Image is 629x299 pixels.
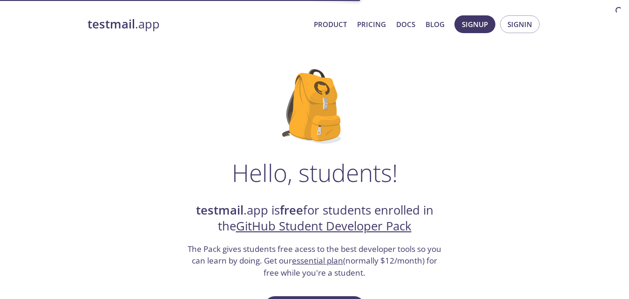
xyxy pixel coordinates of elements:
a: Docs [396,18,415,30]
span: Signin [507,18,532,30]
button: Signup [454,15,495,33]
strong: free [280,202,303,218]
h3: The Pack gives students free acess to the best developer tools so you can learn by doing. Get our... [187,243,443,279]
strong: testmail [88,16,135,32]
a: Pricing [357,18,386,30]
a: GitHub Student Developer Pack [236,218,412,234]
img: github-student-backpack.png [282,69,347,144]
a: essential plan [292,255,343,266]
a: Blog [426,18,445,30]
span: Signup [462,18,488,30]
h2: .app is for students enrolled in the [187,202,443,235]
button: Signin [500,15,540,33]
strong: testmail [196,202,243,218]
h1: Hello, students! [232,159,398,187]
a: Product [314,18,347,30]
a: testmail.app [88,16,306,32]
